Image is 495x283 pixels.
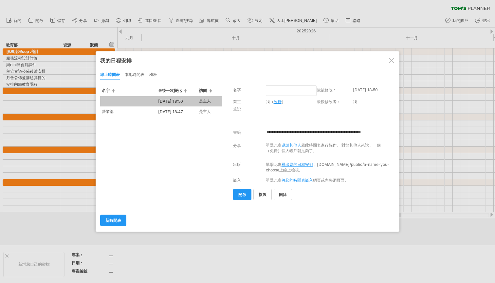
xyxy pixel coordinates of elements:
td: 業主 [233,98,266,106]
div: 分享 [233,143,241,149]
td: 最後修改者： [317,98,353,106]
span: 複製 [259,192,266,197]
td: 營業部 [100,107,156,117]
div: 線上時間表 [100,70,120,80]
td: 最後修改： [317,87,353,98]
td: 是主人 [197,96,222,107]
span: 最後一次變化 [158,88,187,93]
div: 單擊此處 網頁或內聯網頁面。 [266,178,391,183]
td: [DATE] 18:50 [353,87,393,98]
td: [DATE] 18:50 [156,96,197,107]
a: 新時間表 [100,215,126,226]
div: 模板 [149,70,157,80]
div: 出版 [233,162,241,168]
td: 筆記 [233,106,266,128]
a: 釋出您的日程安排 [282,162,313,167]
td: 我 [353,98,393,106]
span: 訪問 [199,88,212,93]
td: 書籤 [233,128,266,136]
div: 嵌入 [233,178,241,183]
span: 開啟 [238,192,246,197]
span: 名字 [102,88,115,93]
a: 開啟 [233,189,251,200]
span: 新時間表 [105,218,121,223]
td: [DATE] 18:47 [156,107,197,117]
span: 刪除 [279,192,287,197]
a: 刪除 [274,189,292,200]
a: 將您的時間表嵌入 [282,178,313,183]
div: 我的日程安排 [100,57,395,64]
div: 我（ ） [266,99,314,105]
div: 單擊此處 就此時間表進行協作。 對於其他人來說，一個（免費）個人帳戶就足夠了。 [266,142,387,153]
a: 邀請其他人 [282,143,301,148]
a: 改變 [274,99,282,104]
td: 名字 [233,87,266,98]
div: 本地時間表 [125,70,144,80]
div: 單擊此處 ，[DOMAIN_NAME]/public/a-name-you-choose上線上檢視。 [266,162,391,173]
td: 是主人 [197,107,222,117]
a: 複製 [253,189,272,200]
